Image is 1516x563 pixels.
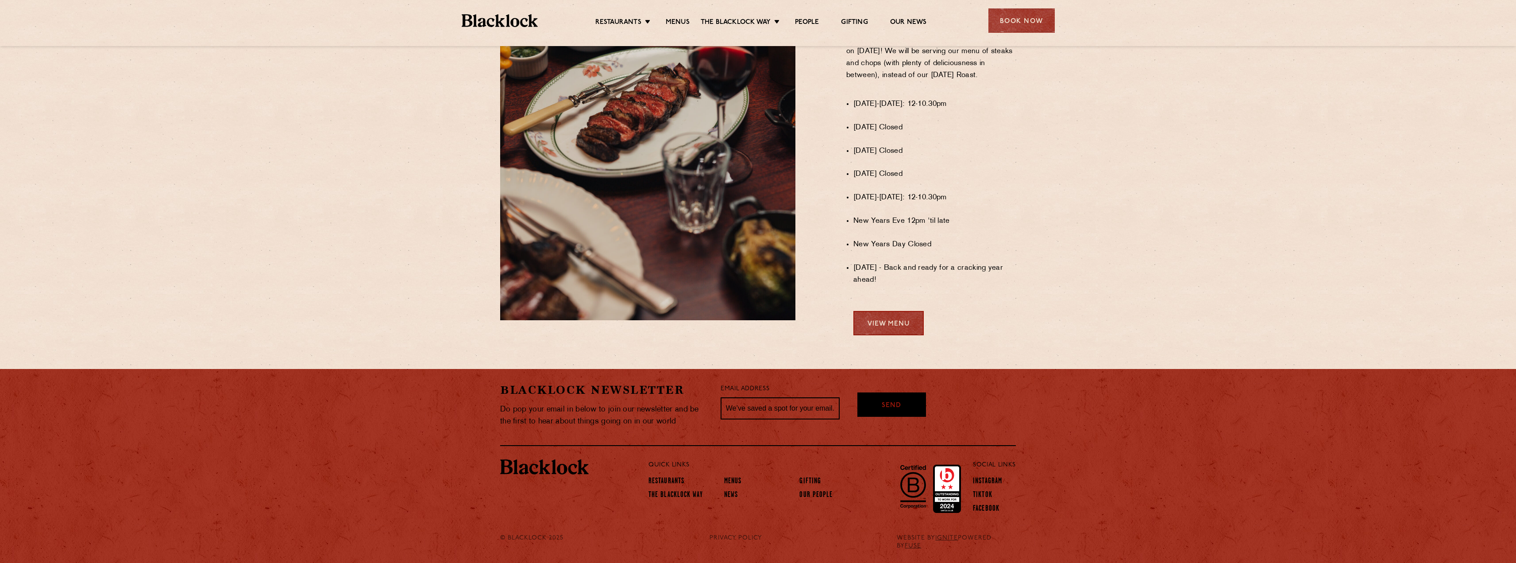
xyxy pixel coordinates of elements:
[648,491,703,501] a: The Blacklock Way
[462,14,538,27] img: BL_Textured_Logo-footer-cropped.svg
[973,459,1016,471] p: Social Links
[973,491,992,501] a: TikTok
[701,18,771,28] a: The Blacklock Way
[721,384,769,394] label: Email Address
[799,491,833,501] a: Our People
[500,404,707,427] p: Do pop your email in below to join our newsletter and be the first to hear about things going on ...
[721,397,840,419] input: We’ve saved a spot for your email...
[890,534,1022,550] div: WEBSITE BY POWERED BY
[595,18,641,28] a: Restaurants
[853,215,1016,227] li: New Years Eve 12pm 'til late
[853,192,1016,204] li: [DATE]-[DATE]: 12-10.30pm
[841,18,868,28] a: Gifting
[666,18,690,28] a: Menus
[724,491,738,501] a: News
[853,122,1016,134] li: [DATE] Closed
[853,239,1016,251] li: New Years Day Closed
[853,98,1016,110] li: [DATE]-[DATE]: 12-10.30pm
[500,382,707,398] h2: Blacklock Newsletter
[648,459,944,471] p: Quick Links
[973,477,1002,487] a: Instagram
[895,460,931,513] img: B-Corp-Logo-Black-RGB.svg
[853,168,1016,180] li: [DATE] Closed
[933,465,961,513] img: Accred_2023_2star.png
[648,477,684,487] a: Restaurants
[710,534,762,542] a: PRIVACY POLICY
[973,505,999,514] a: Facebook
[890,18,927,28] a: Our News
[853,145,1016,157] li: [DATE] Closed
[494,534,582,550] div: © Blacklock 2025
[853,311,924,335] a: View Menu
[882,401,901,411] span: Send
[853,262,1016,286] li: [DATE] - Back and ready for a cracking year ahead!
[988,8,1055,33] div: Book Now
[500,459,589,474] img: BL_Textured_Logo-footer-cropped.svg
[905,543,921,549] a: FUSE
[795,18,819,28] a: People
[935,535,958,541] a: IGNITE
[724,477,742,487] a: Menus
[799,477,821,487] a: Gifting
